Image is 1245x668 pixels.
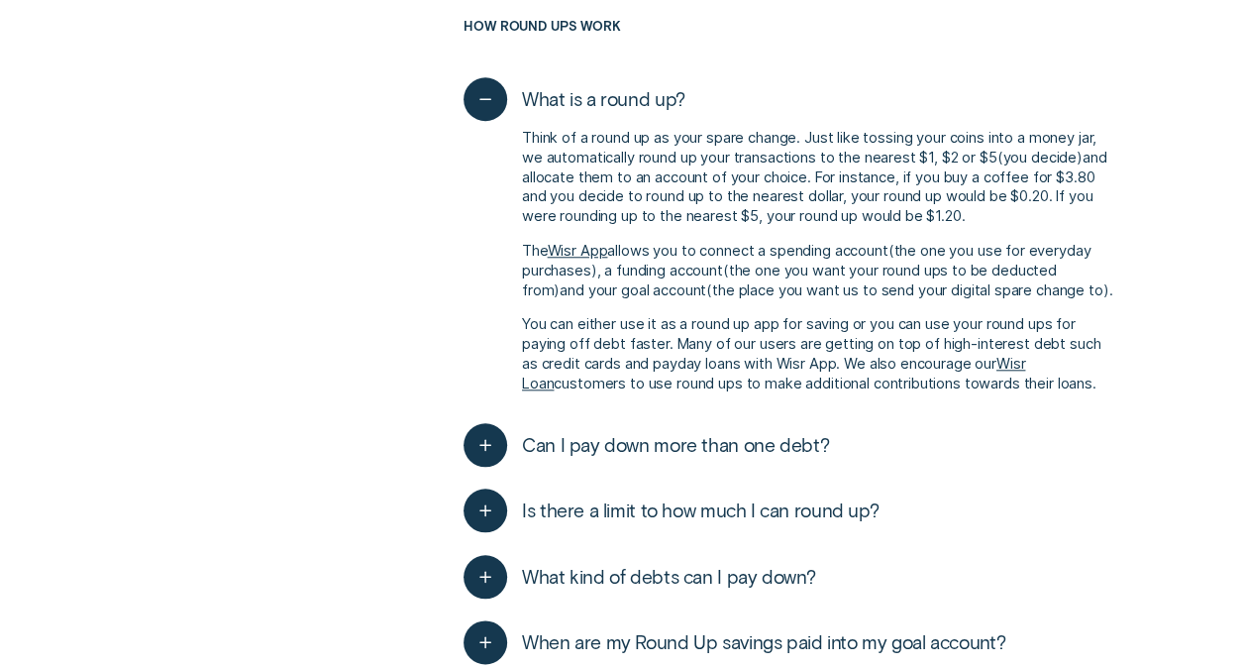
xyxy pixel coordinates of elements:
[706,281,712,299] span: (
[522,242,1114,301] p: The allows you to connect a spending account the one you use for everyday purchases , a funding a...
[522,87,685,111] span: What is a round up?
[464,423,829,467] button: Can I pay down more than one debt?
[887,242,893,260] span: (
[522,315,1114,394] p: You can either use it as a round up app for saving or you can use your round ups for paying off d...
[522,129,1114,227] p: Think of a round up as your spare change. Just like tossing your coins into a money jar, we autom...
[522,433,829,457] span: Can I pay down more than one debt?
[723,262,729,279] span: (
[464,620,1005,664] button: When are my Round Up savings paid into my goal account?
[547,242,607,260] a: Wisr App
[522,355,1025,392] a: Wisr Loan
[464,555,815,599] button: What kind of debts can I pay down?
[554,281,560,299] span: )
[522,565,815,589] span: What kind of debts can I pay down?
[522,630,1005,654] span: When are my Round Up savings paid into my goal account?
[464,489,879,532] button: Is there a limit to how much I can round up?
[464,19,1113,66] h3: How Round Ups work
[996,149,1002,167] span: (
[522,499,879,522] span: Is there a limit to how much I can round up?
[464,77,685,121] button: What is a round up?
[591,262,597,279] span: )
[1077,149,1083,167] span: )
[1102,281,1108,299] span: )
